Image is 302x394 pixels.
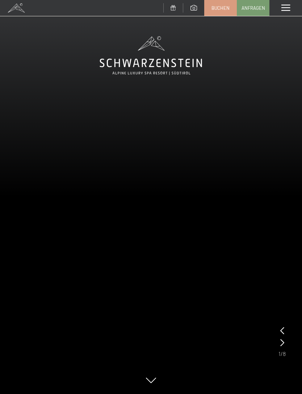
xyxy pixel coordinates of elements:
[237,0,269,16] a: Anfragen
[205,0,236,16] a: Buchen
[281,350,283,358] span: /
[283,350,286,358] span: 8
[211,5,230,11] span: Buchen
[278,350,281,358] span: 1
[242,5,265,11] span: Anfragen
